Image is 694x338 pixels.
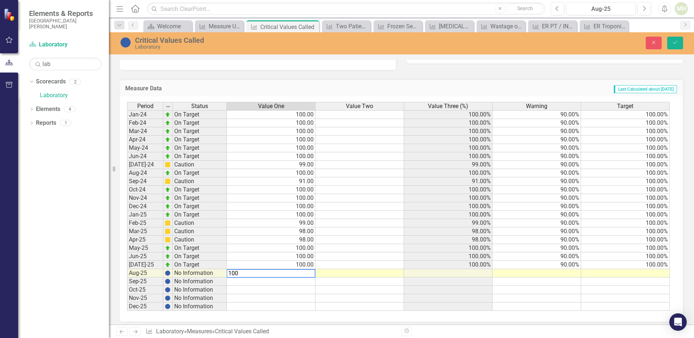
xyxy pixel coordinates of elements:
[227,261,315,269] td: 100.00
[173,219,227,227] td: Caution
[173,277,227,286] td: No Information
[36,105,60,114] a: Elements
[493,227,581,236] td: 90.00%
[614,85,677,93] span: Last Calculated about [DATE]
[581,194,670,202] td: 100.00%
[258,103,284,110] span: Value One
[490,22,523,31] div: Wastage of Blood Products
[227,194,315,202] td: 100.00
[404,211,493,219] td: 100.00%
[581,119,670,127] td: 100.00%
[617,103,633,110] span: Target
[40,91,109,100] a: Laboratory
[173,244,227,252] td: On Target
[173,144,227,152] td: On Target
[493,169,581,177] td: 90.00%
[581,169,670,177] td: 100.00%
[404,227,493,236] td: 98.00%
[165,170,171,176] img: zOikAAAAAElFTkSuQmCC
[127,152,163,161] td: Jun-24
[581,144,670,152] td: 100.00%
[135,36,436,44] div: Critical Values Called
[530,22,575,31] a: ER PT / INR Turn Around Time (TAT)
[173,110,227,119] td: On Target
[581,152,670,161] td: 100.00%
[127,302,163,311] td: Dec-25
[147,3,545,15] input: Search ClearPoint...
[127,136,163,144] td: Apr-24
[439,22,472,31] div: [MEDICAL_DATA] Contamination Rate
[146,327,396,336] div: » »
[404,244,493,252] td: 100.00%
[493,211,581,219] td: 90.00%
[581,261,670,269] td: 100.00%
[404,236,493,244] td: 98.00%
[493,119,581,127] td: 90.00%
[165,220,171,226] img: cBAA0RP0Y6D5n+AAAAAElFTkSuQmCC
[127,177,163,186] td: Sep-24
[593,22,626,31] div: ER Troponin Turn Around Time (TAT)
[127,202,163,211] td: Dec-24
[227,236,315,244] td: 98.00
[526,103,547,110] span: Warning
[173,269,227,277] td: No Information
[173,136,227,144] td: On Target
[404,127,493,136] td: 100.00%
[173,227,227,236] td: Caution
[581,22,626,31] a: ER Troponin Turn Around Time (TAT)
[29,9,102,18] span: Elements & Reports
[120,37,131,48] img: No Information
[581,244,670,252] td: 100.00%
[173,194,227,202] td: On Target
[581,211,670,219] td: 100.00%
[581,227,670,236] td: 100.00%
[493,261,581,269] td: 90.00%
[227,211,315,219] td: 100.00
[493,110,581,119] td: 90.00%
[404,152,493,161] td: 100.00%
[324,22,369,31] a: Two Patient Identifier Requirement
[404,136,493,144] td: 100.00%
[29,41,102,49] a: Laboratory
[127,194,163,202] td: Nov-24
[346,103,373,110] span: Value Two
[227,136,315,144] td: 100.00
[165,137,171,143] img: zOikAAAAAElFTkSuQmCC
[165,245,171,251] img: zOikAAAAAElFTkSuQmCC
[581,186,670,194] td: 100.00%
[165,295,171,301] img: BgCOk07PiH71IgAAAABJRU5ErkJggg==
[173,152,227,161] td: On Target
[227,119,315,127] td: 100.00
[156,328,184,335] a: Laboratory
[127,119,163,127] td: Feb-24
[173,211,227,219] td: On Target
[127,227,163,236] td: Mar-25
[227,219,315,227] td: 99.00
[215,328,269,335] div: Critical Values Called
[404,202,493,211] td: 100.00%
[127,261,163,269] td: [DATE]-25
[387,22,420,31] div: Frozen Section Turn Around Time (TAT)
[29,58,102,70] input: Search Below...
[127,269,163,277] td: Aug-25
[165,237,171,243] img: cBAA0RP0Y6D5n+AAAAAElFTkSuQmCC
[165,195,171,201] img: zOikAAAAAElFTkSuQmCC
[404,194,493,202] td: 100.00%
[165,287,171,293] img: BgCOk07PiH71IgAAAABJRU5ErkJggg==
[165,178,171,184] img: cBAA0RP0Y6D5n+AAAAAElFTkSuQmCC
[493,136,581,144] td: 90.00%
[428,103,468,110] span: Value Three (%)
[165,228,171,234] img: cBAA0RP0Y6D5n+AAAAAElFTkSuQmCC
[127,211,163,219] td: Jan-25
[227,227,315,236] td: 98.00
[227,177,315,186] td: 91.00
[173,177,227,186] td: Caution
[173,294,227,302] td: No Information
[4,8,16,21] img: ClearPoint Strategy
[493,244,581,252] td: 90.00%
[127,294,163,302] td: Nov-25
[165,212,171,218] img: zOikAAAAAElFTkSuQmCC
[227,169,315,177] td: 100.00
[165,145,171,151] img: zOikAAAAAElFTkSuQmCC
[173,252,227,261] td: On Target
